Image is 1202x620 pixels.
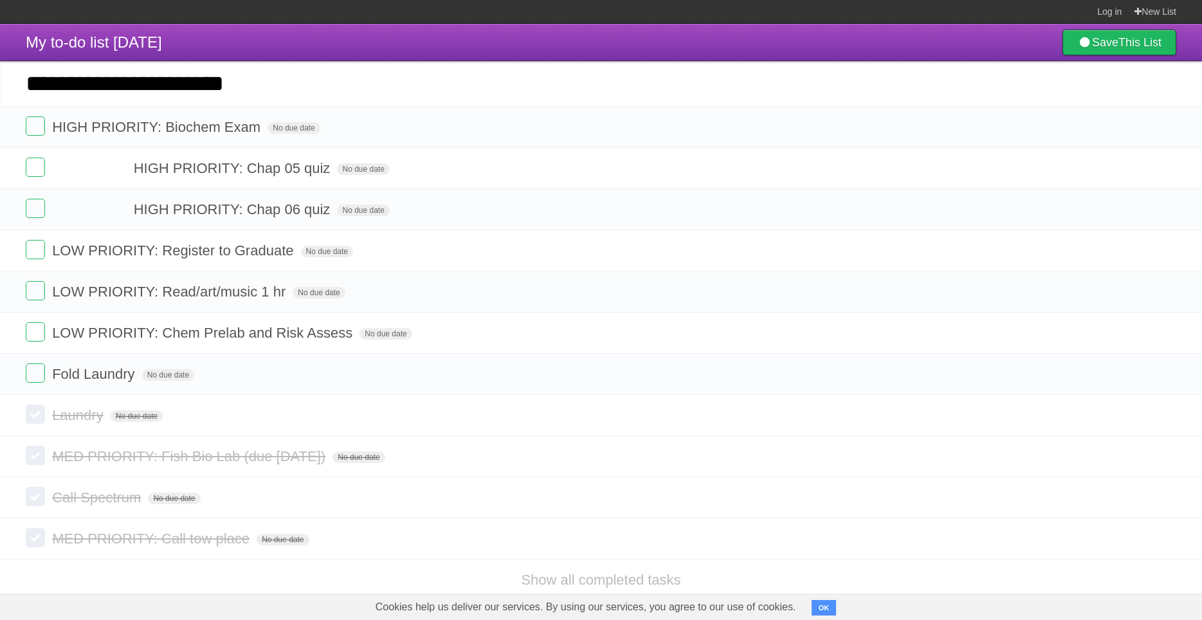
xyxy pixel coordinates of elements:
[521,572,680,588] a: Show all completed tasks
[268,122,320,134] span: No due date
[111,410,163,422] span: No due date
[52,160,333,176] span: ⠀ ⠀ ⠀ ⠀ ⠀ ⠀HIGH PRIORITY: Chap 05 quiz
[142,369,194,381] span: No due date
[363,594,809,620] span: Cookies help us deliver our services. By using our services, you agree to our use of cookies.
[360,328,412,340] span: No due date
[26,116,45,136] label: Done
[52,201,333,217] span: ⠀ ⠀ ⠀ ⠀ ⠀ ⠀HIGH PRIORITY: Chap 06 quiz
[332,451,385,463] span: No due date
[812,600,837,615] button: OK
[26,33,162,51] span: My to-do list [DATE]
[26,158,45,177] label: Done
[52,407,107,423] span: Laundry
[293,287,345,298] span: No due date
[1118,36,1161,49] b: This List
[26,487,45,506] label: Done
[52,242,296,259] span: LOW PRIORITY: Register to Graduate
[52,531,253,547] span: MED PRIORITY: Call tow place
[337,205,389,216] span: No due date
[26,281,45,300] label: Done
[337,163,389,175] span: No due date
[26,405,45,424] label: Done
[301,246,353,257] span: No due date
[52,489,144,506] span: Call Spectrum
[52,119,264,135] span: HIGH PRIORITY: Biochem Exam
[26,528,45,547] label: Done
[257,534,309,545] span: No due date
[26,363,45,383] label: Done
[26,446,45,465] label: Done
[52,284,289,300] span: LOW PRIORITY: Read/art/music 1 hr
[52,325,356,341] span: LOW PRIORITY: Chem Prelab and Risk Assess
[1062,30,1176,55] a: SaveThis List
[26,240,45,259] label: Done
[26,322,45,342] label: Done
[148,493,200,504] span: No due date
[52,366,138,382] span: Fold Laundry
[52,448,329,464] span: MED PRIORITY: Fish Bio Lab (due [DATE])
[26,199,45,218] label: Done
